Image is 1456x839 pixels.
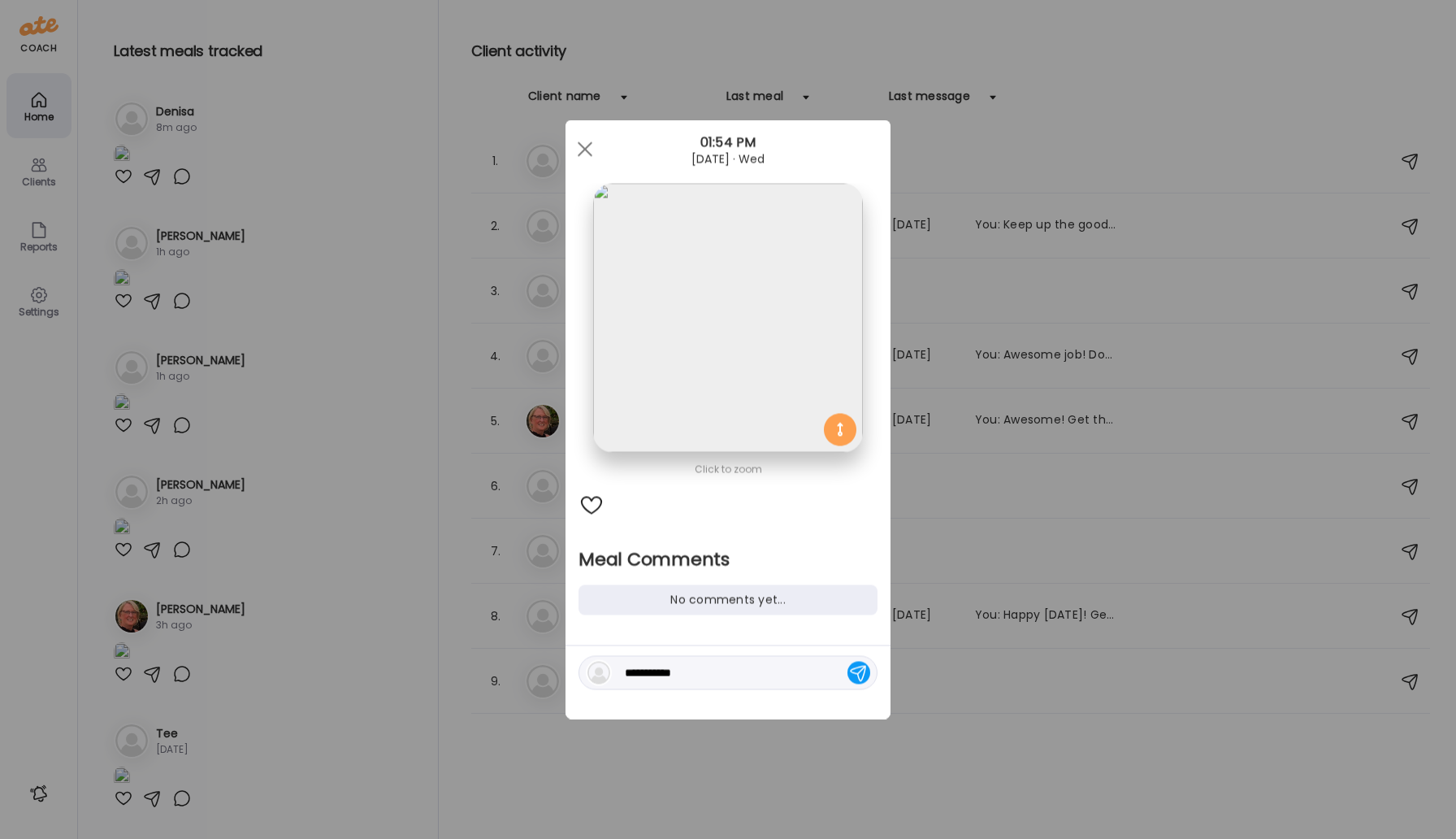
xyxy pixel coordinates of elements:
[578,585,877,615] div: No comments yet...
[578,548,877,572] h2: Meal Comments
[587,662,610,685] img: bg-avatar-default.svg
[578,460,877,480] div: Click to zoom
[593,184,862,453] img: images%2FpjsnEiu7NkPiZqu6a8wFh07JZ2F3%2FokWqqYCbEuLCG0WYrj0n%2FjUUrp3OdNAL0gPs6Cp6U_1080
[565,133,890,153] div: 01:54 PM
[565,153,890,166] div: [DATE] · Wed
